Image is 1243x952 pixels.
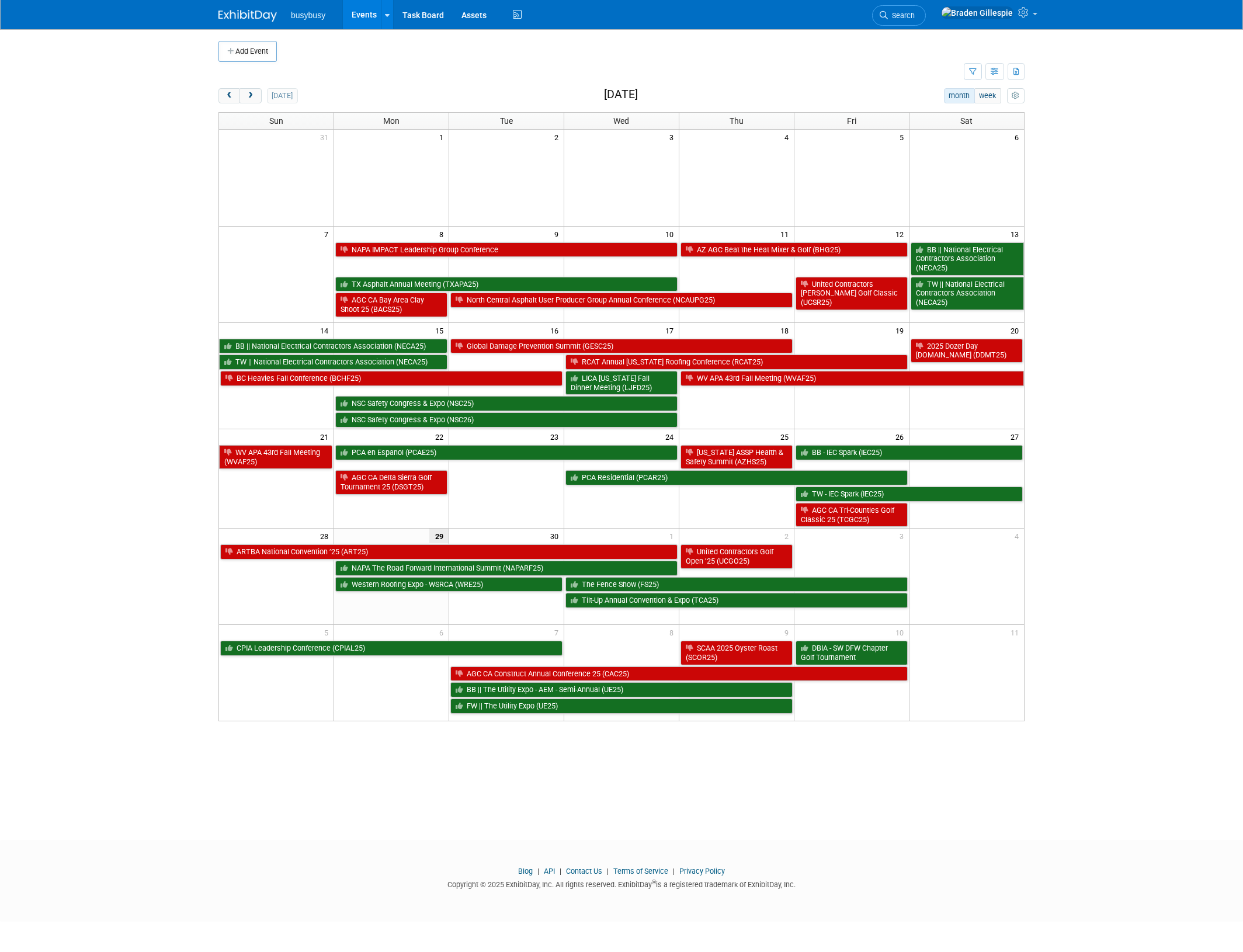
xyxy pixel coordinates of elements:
[220,371,563,386] a: BC Heavies Fall Conference (BCHF25)
[450,666,907,682] a: AGC CA Construct Annual Conference 25 (CAC25)
[796,641,908,665] a: DBIA - SW DFW Chapter Golf Tournament
[335,445,678,460] a: PCA en Espanol (PCAE25)
[898,130,909,144] span: 5
[335,412,678,428] a: NSC Safety Congress & Expo (NSC26)
[335,396,678,411] a: NSC Safety Congress & Expo (NSC25)
[267,88,298,103] button: [DATE]
[796,277,908,310] a: United Contractors [PERSON_NAME] Golf Classic (UCSR25)
[335,242,678,258] a: NAPA IMPACT Leadership Group Conference
[613,867,668,875] a: Terms of Service
[291,11,325,20] span: busybusy
[219,355,447,370] a: TW || National Electrical Contractors Association (NECA25)
[438,625,449,640] span: 6
[680,371,1024,386] a: WV APA 43rd Fall Meeting (WVAF25)
[783,529,794,543] span: 2
[434,429,449,444] span: 22
[898,529,909,543] span: 3
[553,130,564,144] span: 2
[534,867,542,875] span: |
[319,323,334,338] span: 14
[335,561,678,576] a: NAPA The Road Forward International Summit (NAPARF25)
[335,277,678,292] a: TX Asphalt Annual Meeting (TXAPA25)
[941,6,1013,19] img: Braden Gillespie
[565,355,908,370] a: RCAT Annual [US_STATE] Roofing Conference (RCAT25)
[911,277,1024,310] a: TW || National Electrical Contractors Association (NECA25)
[668,130,679,144] span: 3
[557,867,564,875] span: |
[335,577,563,592] a: Western Roofing Expo - WSRCA (WRE25)
[668,529,679,543] span: 1
[220,641,563,656] a: CPIA Leadership Conference (CPIAL25)
[450,339,793,354] a: Global Damage Prevention Summit (GESC25)
[796,445,1023,460] a: BB - IEC Spark (IEC25)
[553,625,564,640] span: 7
[664,227,679,241] span: 10
[438,130,449,144] span: 1
[1013,529,1024,543] span: 4
[652,879,656,885] sup: ®
[219,445,332,469] a: WV APA 43rd Fall Meeting (WVAF25)
[894,323,909,338] span: 19
[604,88,638,101] h2: [DATE]
[383,116,400,126] span: Mon
[450,699,793,714] a: FW || The Utility Expo (UE25)
[960,116,973,126] span: Sat
[544,867,555,875] a: API
[319,130,334,144] span: 31
[888,11,915,20] span: Search
[847,116,856,126] span: Fri
[796,487,1023,502] a: TW - IEC Spark (IEC25)
[518,867,533,875] a: Blog
[319,429,334,444] span: 21
[680,445,793,469] a: [US_STATE] ASSP Health & Safety Summit (AZHS25)
[779,323,794,338] span: 18
[438,227,449,241] span: 8
[604,867,612,875] span: |
[1009,625,1024,640] span: 11
[323,625,334,640] span: 5
[566,867,602,875] a: Contact Us
[429,529,449,543] span: 29
[779,429,794,444] span: 25
[796,503,908,527] a: AGC CA Tri-Counties Golf Classic 25 (TCGC25)
[680,544,793,568] a: United Contractors Golf Open ’25 (UCGO25)
[1009,429,1024,444] span: 27
[894,625,909,640] span: 10
[323,227,334,241] span: 7
[549,323,564,338] span: 16
[664,429,679,444] span: 24
[335,470,447,494] a: AGC CA Delta Sierra Golf Tournament 25 (DSGT25)
[565,470,908,485] a: PCA Residential (PCAR25)
[219,339,447,354] a: BB || National Electrical Contractors Association (NECA25)
[218,10,277,22] img: ExhibitDay
[220,544,678,560] a: ARTBA National Convention ’25 (ART25)
[218,88,240,103] button: prev
[779,227,794,241] span: 11
[1013,130,1024,144] span: 6
[613,116,629,126] span: Wed
[670,867,678,875] span: |
[664,323,679,338] span: 17
[1009,323,1024,338] span: 20
[239,88,261,103] button: next
[450,293,793,308] a: North Central Asphalt User Producer Group Annual Conference (NCAUPG25)
[218,41,277,62] button: Add Event
[565,593,908,608] a: Tilt-Up Annual Convention & Expo (TCA25)
[974,88,1001,103] button: week
[1009,227,1024,241] span: 13
[269,116,283,126] span: Sun
[450,682,793,697] a: BB || The Utility Expo - AEM - Semi-Annual (UE25)
[549,529,564,543] span: 30
[679,867,725,875] a: Privacy Policy
[549,429,564,444] span: 23
[553,227,564,241] span: 9
[680,641,793,665] a: SCAA 2025 Oyster Roast (SCOR25)
[783,130,794,144] span: 4
[872,5,926,26] a: Search
[319,529,334,543] span: 28
[335,293,447,317] a: AGC CA Bay Area Clay Shoot 25 (BACS25)
[434,323,449,338] span: 15
[1007,88,1025,103] button: myCustomButton
[894,227,909,241] span: 12
[911,339,1023,363] a: 2025 Dozer Day [DOMAIN_NAME] (DDMT25)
